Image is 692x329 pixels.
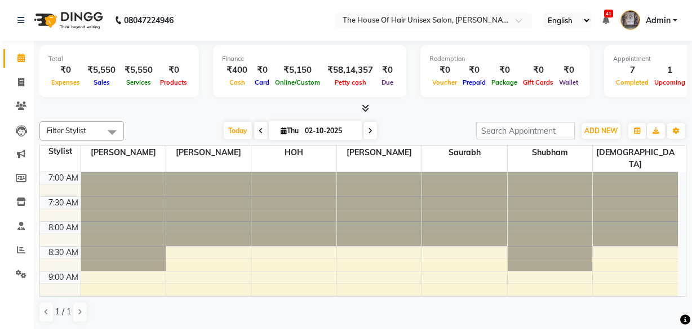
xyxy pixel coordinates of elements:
[272,64,323,77] div: ₹5,150
[620,10,640,30] img: Admin
[48,64,83,77] div: ₹0
[460,64,489,77] div: ₹0
[582,123,620,139] button: ADD NEW
[332,78,369,86] span: Petty cash
[613,64,651,77] div: 7
[227,78,248,86] span: Cash
[429,78,460,86] span: Voucher
[489,78,520,86] span: Package
[476,122,575,139] input: Search Appointment
[120,64,157,77] div: ₹5,550
[520,78,556,86] span: Gift Cards
[252,64,272,77] div: ₹0
[602,15,609,25] a: 41
[379,78,396,86] span: Due
[46,271,81,283] div: 9:00 AM
[91,78,113,86] span: Sales
[556,64,581,77] div: ₹0
[508,146,592,160] span: Shubham
[48,78,83,86] span: Expenses
[55,306,71,318] span: 1 / 1
[224,122,252,139] span: Today
[123,78,154,86] span: Services
[166,146,251,160] span: [PERSON_NAME]
[520,64,556,77] div: ₹0
[46,247,81,258] div: 8:30 AM
[46,172,81,184] div: 7:00 AM
[584,126,618,135] span: ADD NEW
[593,146,678,172] span: [DEMOGRAPHIC_DATA]
[337,146,422,160] span: [PERSON_NAME]
[646,15,671,27] span: Admin
[429,54,581,64] div: Redemption
[157,64,190,77] div: ₹0
[252,78,272,86] span: Card
[48,54,190,64] div: Total
[301,122,358,139] input: 2025-10-02
[651,78,688,86] span: Upcoming
[429,64,460,77] div: ₹0
[323,64,378,77] div: ₹58,14,357
[378,64,397,77] div: ₹0
[47,126,86,135] span: Filter Stylist
[278,126,301,135] span: Thu
[40,146,81,157] div: Stylist
[81,146,166,160] span: [PERSON_NAME]
[651,64,688,77] div: 1
[422,146,507,160] span: Saurabh
[46,197,81,209] div: 7:30 AM
[222,64,252,77] div: ₹400
[556,78,581,86] span: Wallet
[613,78,651,86] span: Completed
[83,64,120,77] div: ₹5,550
[46,222,81,234] div: 8:00 AM
[272,78,323,86] span: Online/Custom
[124,5,174,36] b: 08047224946
[29,5,106,36] img: logo
[222,54,397,64] div: Finance
[460,78,489,86] span: Prepaid
[157,78,190,86] span: Products
[489,64,520,77] div: ₹0
[604,10,613,17] span: 41
[251,146,336,160] span: HOH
